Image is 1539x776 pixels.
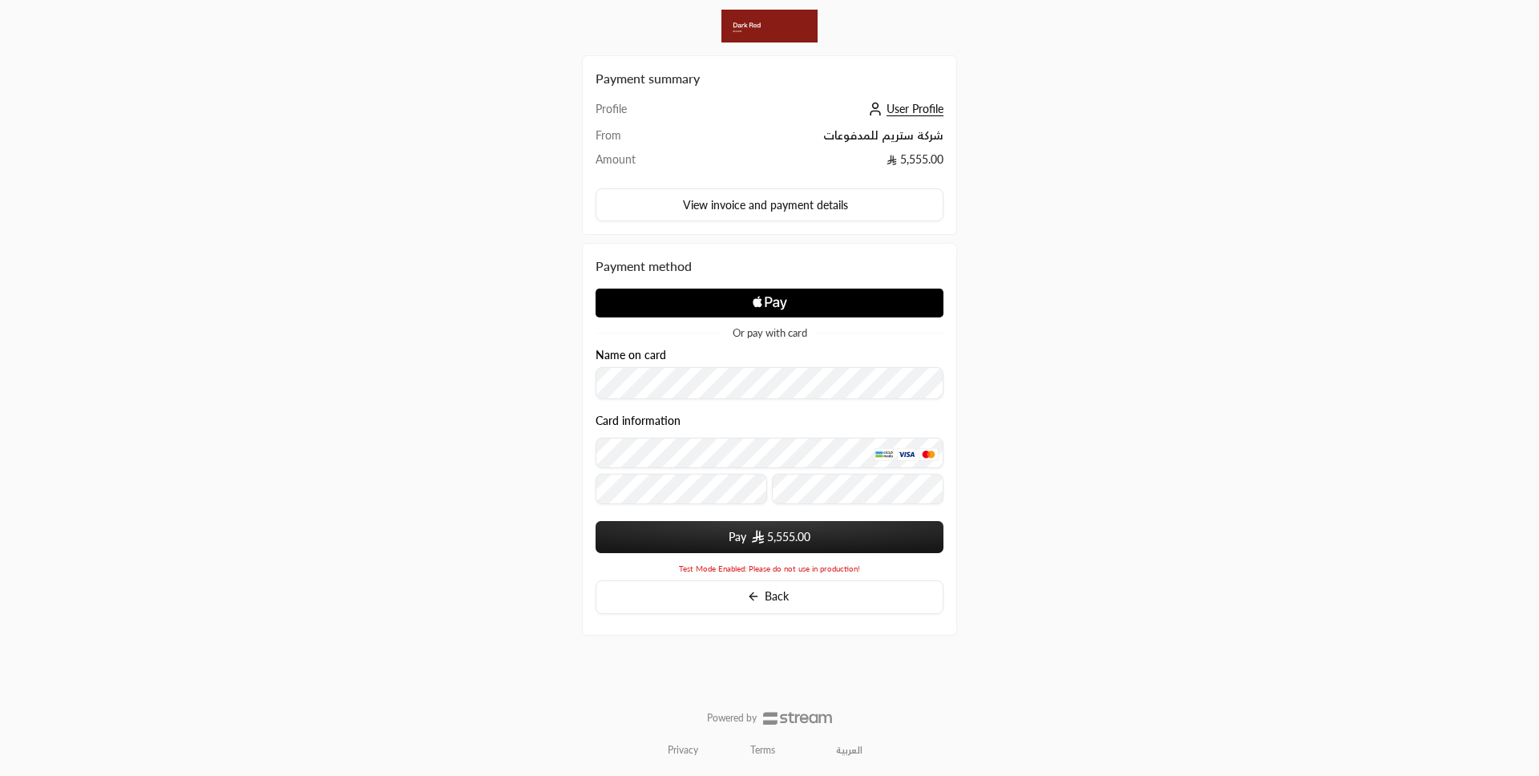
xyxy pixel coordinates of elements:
[596,349,666,362] label: Name on card
[596,349,943,399] div: Name on card
[750,744,775,757] a: Terms
[596,474,767,504] input: Expiry date
[596,438,943,468] input: Credit Card
[596,414,943,427] legend: Card information
[679,564,860,574] span: Test Mode Enabled: Please do not use in production!
[897,448,916,461] img: Visa
[596,152,683,176] td: Amount
[596,101,683,127] td: Profile
[596,580,943,615] button: Back
[596,414,943,510] div: Card information
[772,474,943,504] input: CVC
[887,102,943,116] span: User Profile
[721,10,818,42] img: Company Logo
[875,448,894,461] img: MADA
[596,188,943,222] button: View invoice and payment details
[596,69,943,88] h2: Payment summary
[668,744,698,757] a: Privacy
[864,102,943,115] a: User Profile
[596,521,943,553] button: Pay SAR5,555.00
[683,127,944,152] td: شركة ستريم للمدفوعات
[707,712,757,725] p: Powered by
[596,127,683,152] td: From
[827,738,871,763] a: العربية
[765,589,789,603] span: Back
[733,328,807,338] span: Or pay with card
[767,529,810,545] span: 5,555.00
[596,257,943,276] div: Payment method
[919,448,938,461] img: MasterCard
[752,530,764,544] img: SAR
[683,152,944,176] td: 5,555.00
